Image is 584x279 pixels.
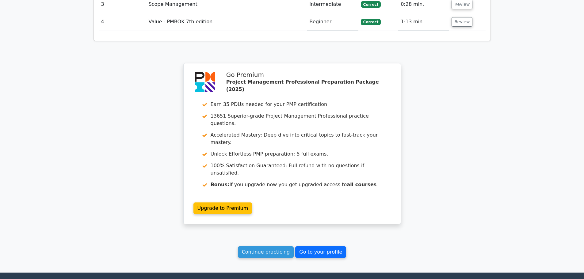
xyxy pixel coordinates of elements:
[295,246,346,258] a: Go to your profile
[238,246,294,258] a: Continue practicing
[307,13,358,31] td: Beginner
[99,13,146,31] td: 4
[398,13,449,31] td: 1:13 min.
[193,202,252,214] a: Upgrade to Premium
[361,19,381,25] span: Correct
[452,17,472,27] button: Review
[146,13,307,31] td: Value - PMBOK 7th edition
[361,1,381,7] span: Correct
